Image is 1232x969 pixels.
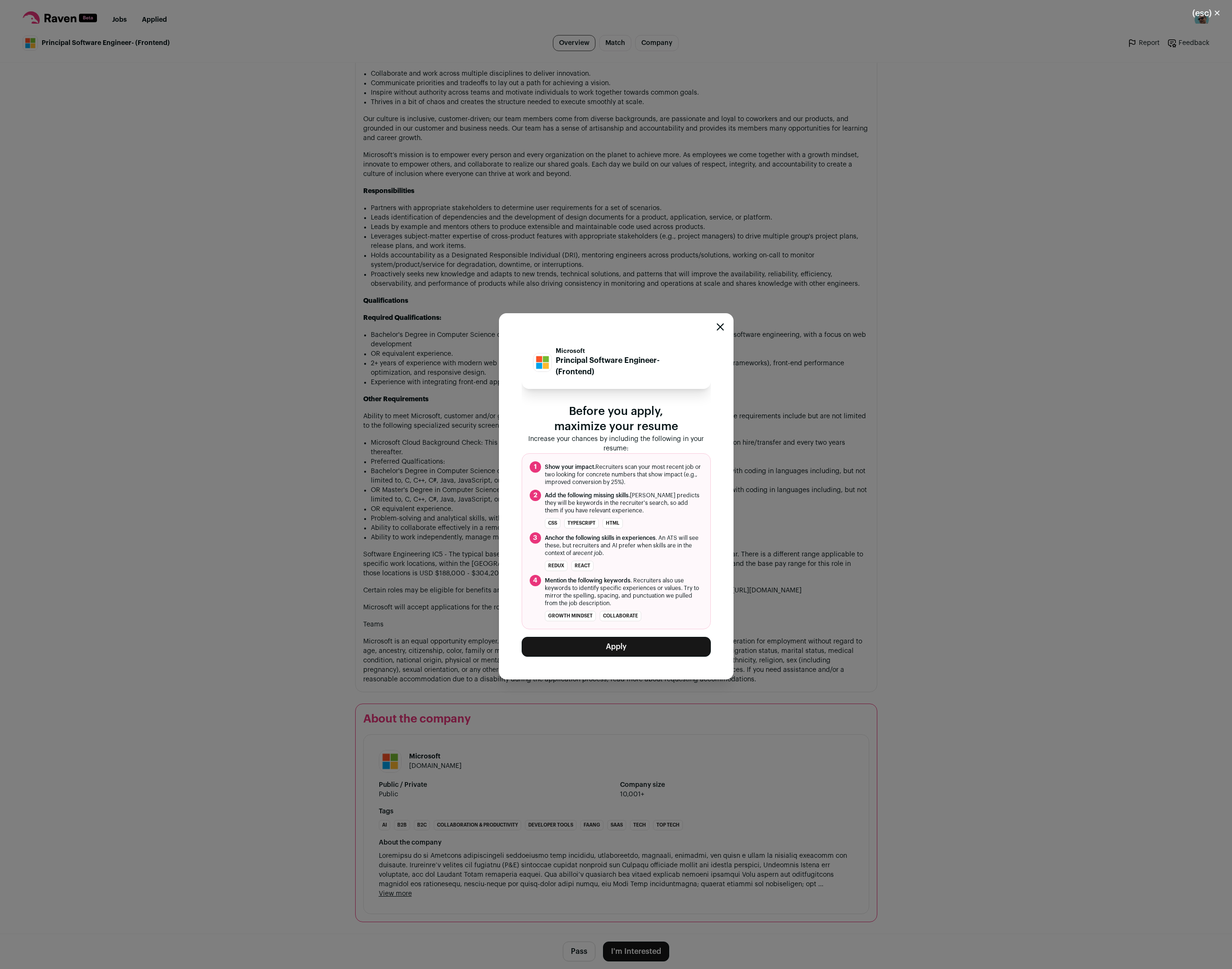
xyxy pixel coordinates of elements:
[530,575,541,586] span: 4
[716,323,724,331] button: Close modal
[576,550,604,556] i: recent job.
[545,518,560,529] li: CSS
[545,492,703,514] span: [PERSON_NAME] predicts they will be keywords in the recruiter's search, so add them if you have r...
[603,518,623,529] li: HTML
[533,353,551,371] img: c786a7b10b07920eb52778d94b98952337776963b9c08eb22d98bc7b89d269e4.jpg
[564,518,599,529] li: TypeScript
[545,493,630,498] span: Add the following missing skills.
[530,490,541,501] span: 2
[545,464,595,470] span: Show your impact.
[545,534,703,557] span: . An ATS will see these, but recruiters and AI prefer when skills are in the context of a
[1181,3,1232,24] button: Close modal
[545,611,596,621] li: growth mindset
[530,461,541,473] span: 1
[600,611,641,621] li: collaborate
[522,637,711,657] button: Apply
[556,347,699,355] p: Microsoft
[522,434,711,453] p: Increase your chances by including the following in your resume:
[545,561,568,571] li: Redux
[556,355,699,378] p: Principal Software Engineer- (Frontend)
[545,578,630,583] span: Mention the following keywords
[530,532,541,544] span: 3
[522,404,711,434] p: Before you apply, maximize your resume
[545,577,703,607] span: . Recruiters also use keywords to identify specific experiences or values. Try to mirror the spel...
[545,535,655,541] span: Anchor the following skills in experiences
[545,463,703,486] span: Recruiters scan your most recent job or two looking for concrete numbers that show impact (e.g., ...
[571,561,594,571] li: React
